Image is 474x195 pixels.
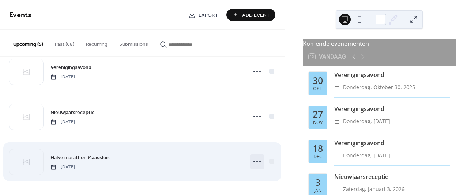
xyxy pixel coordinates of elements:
[303,39,456,48] div: Komende evenementen
[113,30,154,56] button: Submissions
[334,185,340,194] div: ​
[50,108,95,117] a: Nieuwjaarsreceptie
[334,151,340,160] div: ​
[313,76,323,85] div: 30
[313,110,323,119] div: 27
[313,87,322,91] div: okt
[50,74,75,80] span: [DATE]
[7,30,49,56] button: Upcoming (5)
[334,70,450,79] div: Verenigingsavond
[343,151,390,160] span: donderdag, [DATE]
[183,9,223,21] a: Export
[242,11,270,19] span: Add Event
[334,139,450,147] div: Verenigingsavond
[199,11,218,19] span: Export
[50,119,75,125] span: [DATE]
[313,154,322,159] div: dec
[50,153,110,162] a: Halve marathon Maassluis
[50,63,91,71] a: Verenigingsavond
[334,117,340,126] div: ​
[50,109,95,117] span: Nieuwjaarsreceptie
[80,30,113,56] button: Recurring
[315,178,320,187] div: 3
[9,8,31,22] span: Events
[313,144,323,153] div: 18
[50,164,75,170] span: [DATE]
[50,154,110,162] span: Halve marathon Maassluis
[334,172,450,181] div: Nieuwjaarsreceptie
[226,9,275,21] button: Add Event
[334,104,450,113] div: Verenigingsavond
[343,117,390,126] span: donderdag, [DATE]
[50,64,91,71] span: Verenigingsavond
[343,83,415,92] span: donderdag, oktober 30, 2025
[343,185,405,194] span: zaterdag, januari 3, 2026
[334,83,340,92] div: ​
[314,188,321,193] div: jan
[49,30,80,56] button: Past (68)
[313,120,323,125] div: nov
